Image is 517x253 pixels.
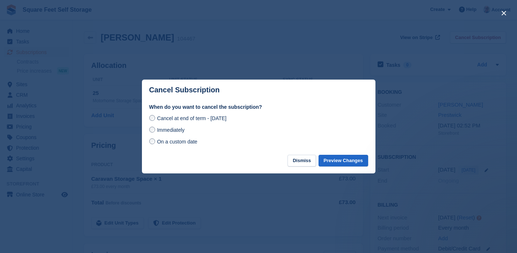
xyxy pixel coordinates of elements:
[157,115,226,121] span: Cancel at end of term - [DATE]
[149,127,155,133] input: Immediately
[149,138,155,144] input: On a custom date
[157,139,197,145] span: On a custom date
[319,155,368,167] button: Preview Changes
[149,86,220,94] p: Cancel Subscription
[149,115,155,121] input: Cancel at end of term - [DATE]
[157,127,184,133] span: Immediately
[149,103,368,111] label: When do you want to cancel the subscription?
[288,155,316,167] button: Dismiss
[498,7,510,19] button: close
